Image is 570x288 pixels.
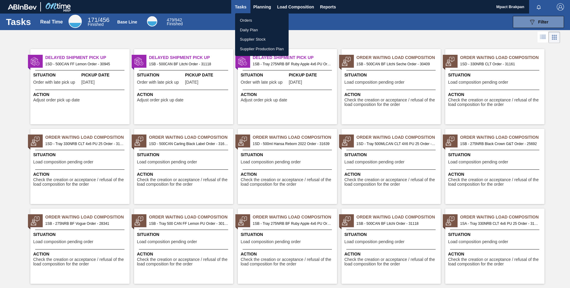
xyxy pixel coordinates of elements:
a: Supplier Production Plan [235,44,289,54]
a: Daily Plan [235,25,289,35]
a: Orders [235,16,289,25]
a: Supplier Stock [235,35,289,44]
